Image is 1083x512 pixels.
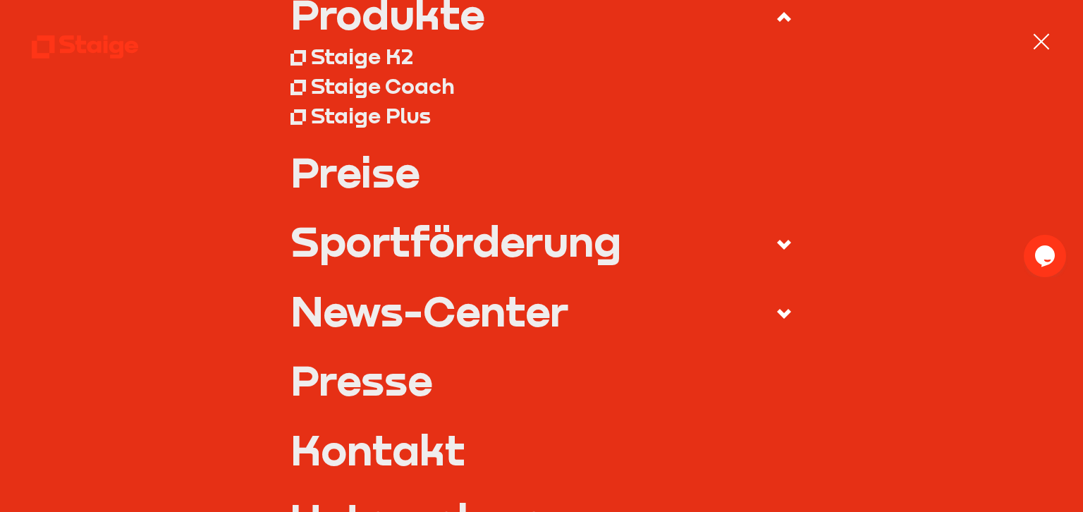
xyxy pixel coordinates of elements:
[311,73,455,99] div: Staige Coach
[1024,235,1069,277] iframe: chat widget
[311,102,431,128] div: Staige Plus
[311,43,413,69] div: Staige K2
[290,42,793,71] a: Staige K2
[290,429,793,470] a: Kontakt
[290,71,793,100] a: Staige Coach
[290,151,793,193] a: Preise
[290,220,621,262] div: Sportförderung
[290,359,793,401] a: Presse
[290,290,568,331] div: News-Center
[290,100,793,130] a: Staige Plus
